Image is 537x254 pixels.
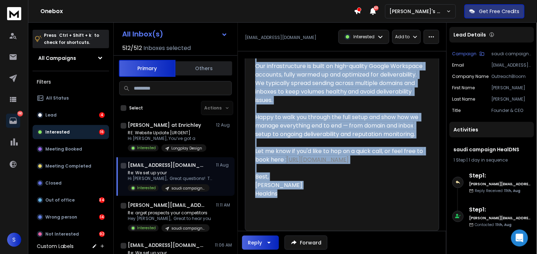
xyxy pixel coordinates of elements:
p: saudi campaign HealDNS [492,51,531,57]
div: Let me know if you'd like to hop on a quick call, or feel free to book here : [255,147,423,164]
p: Longplay Design [171,146,202,151]
p: Interested [137,185,156,191]
p: 160 [17,111,23,117]
h3: Custom Labels [37,243,74,250]
div: 14 [99,214,105,220]
h3: Filters [33,77,109,87]
p: Last Name [452,96,475,102]
div: [PERSON_NAME] [255,181,423,190]
p: RE: Website Update [URGENT] [128,130,206,136]
div: Healdns [255,190,423,198]
p: OutreachBloom [492,74,531,79]
button: Reply [242,236,279,250]
p: Re: We set up your [128,170,213,176]
div: 16 [99,129,105,135]
p: [EMAIL_ADDRESS][DOMAIN_NAME] [245,35,316,40]
p: [PERSON_NAME]'s Workspace [390,8,446,15]
p: [PERSON_NAME] [492,96,531,102]
p: Hi [PERSON_NAME], You’ve got a [128,136,206,141]
div: Activities [450,122,534,137]
p: Interested [137,225,156,231]
p: Get Free Credits [479,8,520,15]
button: S [7,233,21,247]
p: 11 Aug [216,162,232,168]
a: 160 [6,114,20,128]
button: Campaign [452,51,485,57]
p: Re: arget prospects your competitors [128,210,211,216]
button: Meeting Completed [33,159,109,173]
p: Founder & CEO [492,108,531,113]
h1: saudi campaign HealDNS [454,146,530,153]
p: Contacted [475,222,512,227]
h1: [EMAIL_ADDRESS][DOMAIN_NAME] [128,242,206,249]
p: [PERSON_NAME] [492,85,531,91]
p: Add to [395,34,410,40]
button: Not Interested92 [33,227,109,241]
p: 11:11 AM [216,202,232,208]
p: Interested [137,145,156,151]
button: Out of office34 [33,193,109,207]
p: 12 Aug [216,122,232,128]
p: Lead Details [454,31,486,38]
p: Wrong person [45,214,77,220]
p: Reply Received [475,188,521,193]
button: All Status [33,91,109,105]
span: 50 [374,6,379,11]
img: logo [7,7,21,20]
button: Others [176,61,232,76]
button: All Campaigns [33,51,109,65]
div: 34 [99,197,105,203]
div: 92 [99,231,105,237]
span: Ctrl + Shift + k [58,31,92,39]
p: Company Name [452,74,489,79]
h1: [PERSON_NAME][EMAIL_ADDRESS][DOMAIN_NAME] [128,202,206,209]
button: Forward [285,236,327,250]
p: title [452,108,461,113]
p: Not Interested [45,231,79,237]
span: 1 Step [454,157,466,163]
button: Get Free Credits [464,4,525,18]
h6: Step 1 : [469,171,531,180]
p: [EMAIL_ADDRESS][DOMAIN_NAME] [492,62,531,68]
p: All Status [46,95,69,101]
h6: Step 1 : [469,205,531,214]
p: saudi campaign HealDNS [171,186,205,191]
span: 1 day in sequence [469,157,508,163]
div: Reply [248,239,262,246]
button: Lead4 [33,108,109,122]
p: Email [452,62,464,68]
p: Hi [PERSON_NAME], Great questions! The 30,000 refers [128,176,213,181]
h6: [PERSON_NAME][EMAIL_ADDRESS][PERSON_NAME][DOMAIN_NAME] [469,181,531,187]
h6: [PERSON_NAME][EMAIL_ADDRESS][PERSON_NAME][DOMAIN_NAME] [469,215,531,221]
p: Lead [45,112,57,118]
p: Interested [354,34,375,40]
p: Meeting Booked [45,146,82,152]
h3: Inboxes selected [143,44,191,52]
span: 11th, Aug [504,188,521,193]
button: Meeting Booked [33,142,109,156]
p: saudi campaign HealDNS [171,226,205,231]
button: All Inbox(s) [116,27,233,41]
p: Interested [45,129,70,135]
label: Select [129,105,143,111]
div: Happy to walk you through the full setup and show how we manage everything end to end — from doma... [255,113,423,139]
div: Our infrastructure is built on high-quality Google Workspace accounts, fully warmed up and optimi... [255,62,423,105]
button: Wrong person14 [33,210,109,224]
p: Press to check for shortcuts. [44,32,99,46]
p: Closed [45,180,62,186]
p: 11:06 AM [215,242,232,248]
p: Hey [PERSON_NAME], Great to hear you [128,216,211,221]
button: Interested16 [33,125,109,139]
h1: [PERSON_NAME] at Enrichley [128,122,201,129]
h1: All Campaigns [38,55,76,62]
h1: All Inbox(s) [122,30,163,38]
p: Campaign [452,51,477,57]
span: 11th, Aug [496,222,512,227]
button: Closed [33,176,109,190]
div: | [454,157,530,163]
div: Open Intercom Messenger [511,230,528,247]
p: Out of office [45,197,75,203]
